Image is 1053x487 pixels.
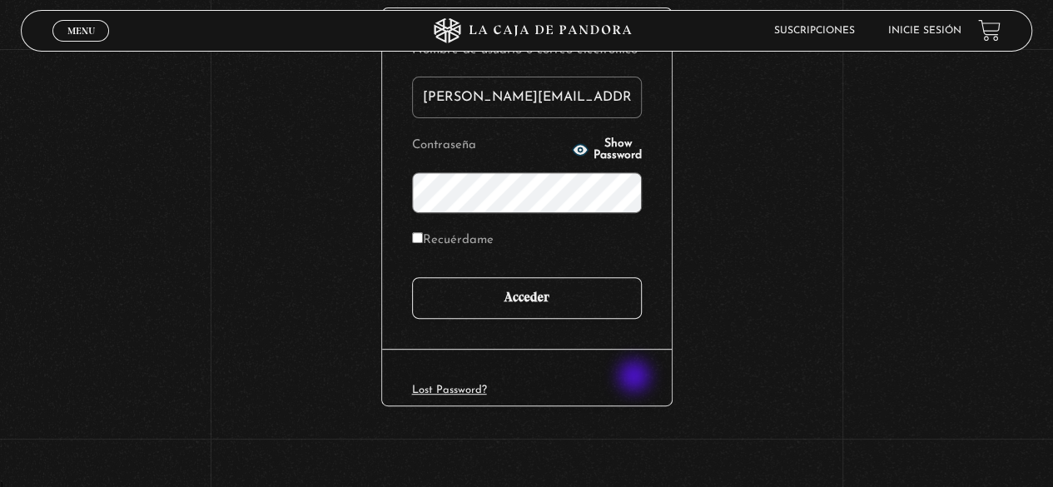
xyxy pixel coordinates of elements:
[978,19,1001,42] a: View your shopping cart
[412,232,423,243] input: Recuérdame
[594,138,642,162] span: Show Password
[67,26,95,36] span: Menu
[888,26,961,36] a: Inicie sesión
[412,277,642,319] input: Acceder
[412,228,494,254] label: Recuérdame
[412,133,568,159] label: Contraseña
[774,26,855,36] a: Suscripciones
[572,138,642,162] button: Show Password
[412,385,487,395] a: Lost Password?
[62,39,101,51] span: Cerrar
